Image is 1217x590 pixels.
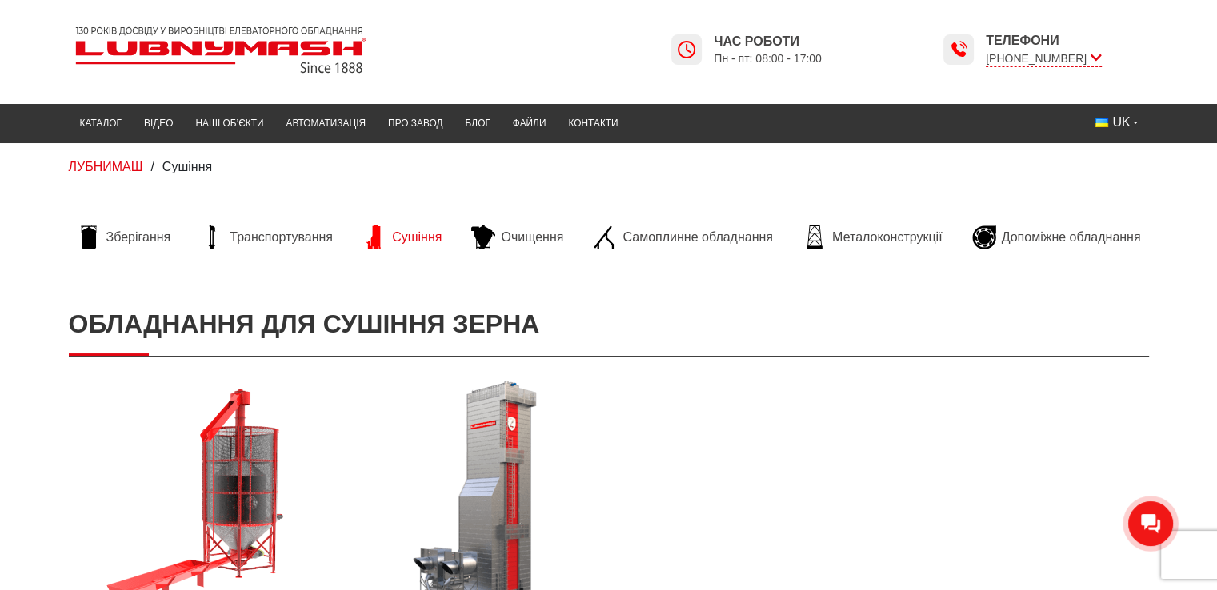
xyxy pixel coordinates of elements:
[377,108,454,139] a: Про завод
[714,51,822,66] span: Пн - пт: 08:00 - 17:00
[69,108,133,139] a: Каталог
[184,108,274,139] a: Наші об’єкти
[1002,229,1141,246] span: Допоміжне обладнання
[274,108,377,139] a: Автоматизація
[463,225,571,249] a: Очищення
[623,229,772,246] span: Самоплинне обладнання
[454,108,501,139] a: Блог
[986,32,1102,50] span: Телефони
[106,229,171,246] span: Зберігання
[69,293,1149,356] h1: Обладнання для сушіння зерна
[230,229,333,246] span: Транспортування
[1095,118,1108,127] img: Українська
[1084,108,1148,137] button: UK
[986,50,1102,67] span: [PHONE_NUMBER]
[949,40,968,59] img: Lubnymash time icon
[795,225,950,249] a: Металоконструкції
[502,108,558,139] a: Файли
[392,229,442,246] span: Сушіння
[1112,114,1130,131] span: UK
[557,108,629,139] a: Контакти
[162,160,212,173] span: Сушіння
[192,225,341,249] a: Транспортування
[714,33,822,50] span: Час роботи
[133,108,184,139] a: Відео
[585,225,780,249] a: Самоплинне обладнання
[677,40,696,59] img: Lubnymash time icon
[69,225,179,249] a: Зберігання
[354,225,450,249] a: Сушіння
[69,20,373,80] img: Lubnymash
[964,225,1149,249] a: Допоміжне обладнання
[69,160,143,173] a: ЛУБНИМАШ
[832,229,942,246] span: Металоконструкції
[501,229,563,246] span: Очищення
[150,160,154,173] span: /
